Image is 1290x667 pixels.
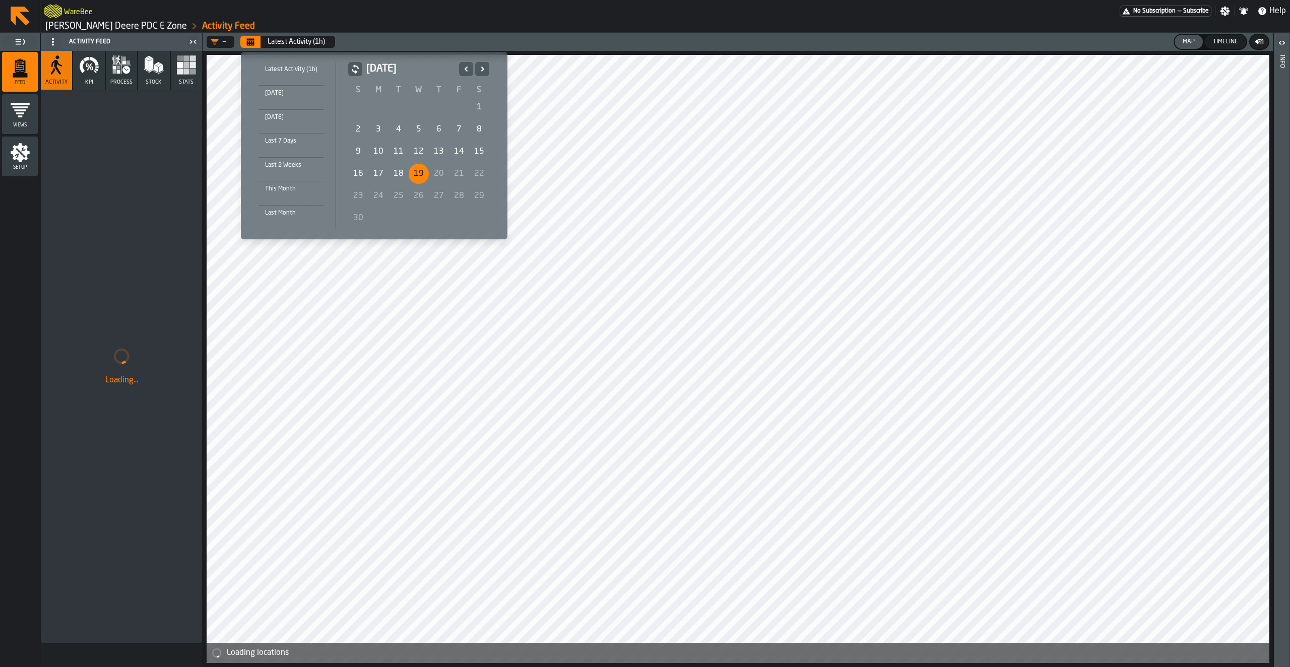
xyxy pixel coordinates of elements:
[449,119,469,140] div: Friday, November 7, 2025
[348,186,368,206] div: Sunday, November 23, 2025
[389,186,409,206] div: Tuesday, November 25, 2025
[429,142,449,162] div: Thursday, November 13, 2025
[429,186,449,206] div: 27
[348,62,362,76] button: button-
[348,164,368,184] div: Sunday, November 16, 2025
[469,186,489,206] div: Saturday, November 29, 2025
[409,164,429,184] div: Selected Date: Wednesday, November 19, 2025, Wednesday, November 19, 2025 selected, Last availabl...
[259,64,324,75] div: Latest Activity (1h)
[409,186,429,206] div: 26
[449,142,469,162] div: 14
[389,186,409,206] div: 25
[348,186,368,206] div: 23
[449,186,469,206] div: 28
[469,97,489,117] div: 1
[429,164,449,184] div: 20
[259,136,324,147] div: Last 7 Days
[409,164,429,184] div: 19
[429,119,449,140] div: 6
[389,119,409,140] div: 4
[429,119,449,140] div: Thursday, November 6, 2025
[368,186,389,206] div: Monday, November 24, 2025
[368,84,389,96] th: M
[389,119,409,140] div: Tuesday, November 4, 2025
[469,186,489,206] div: 29
[469,119,489,140] div: 8
[389,142,409,162] div: 11
[409,119,429,140] div: Wednesday, November 5, 2025
[368,142,389,162] div: Monday, November 10, 2025
[449,186,469,206] div: Friday, November 28, 2025
[259,112,324,123] div: [DATE]
[348,84,368,96] th: S
[259,160,324,171] div: Last 2 Weeks
[409,84,429,96] th: W
[368,186,389,206] div: 24
[249,60,499,231] div: Select date range Select date range
[429,186,449,206] div: Thursday, November 27, 2025
[368,164,389,184] div: 17
[348,142,368,162] div: Sunday, November 9, 2025
[389,164,409,184] div: Tuesday, November 18, 2025
[449,142,469,162] div: Friday, November 14, 2025
[469,164,489,184] div: Saturday, November 22, 2025
[366,62,455,76] h2: [DATE]
[429,142,449,162] div: 13
[449,84,469,96] th: F
[459,62,473,76] button: Previous
[449,119,469,140] div: 7
[469,84,489,96] th: S
[348,84,489,229] table: November 2025
[469,164,489,184] div: 22
[348,208,368,228] div: 30
[389,142,409,162] div: Tuesday, November 11, 2025
[469,119,489,140] div: Saturday, November 8, 2025
[259,183,324,194] div: This Month
[348,164,368,184] div: 16
[409,186,429,206] div: Wednesday, November 26, 2025
[348,142,368,162] div: 9
[429,164,449,184] div: Thursday, November 20, 2025
[409,142,429,162] div: Wednesday, November 12, 2025
[389,164,409,184] div: 18
[469,97,489,117] div: Saturday, November 1, 2025
[348,62,489,229] div: November 2025
[259,88,324,99] div: [DATE]
[429,84,449,96] th: T
[469,142,489,162] div: Saturday, November 15, 2025
[409,119,429,140] div: 5
[389,84,409,96] th: T
[348,119,368,140] div: 2
[409,142,429,162] div: 12
[469,142,489,162] div: 15
[348,208,368,228] div: Sunday, November 30, 2025
[368,142,389,162] div: 10
[348,119,368,140] div: Sunday, November 2, 2025
[368,164,389,184] div: Monday, November 17, 2025
[259,208,324,219] div: Last Month
[368,119,389,140] div: Monday, November 3, 2025
[449,164,469,184] div: 21
[449,164,469,184] div: Friday, November 21, 2025
[475,62,489,76] button: Next
[368,119,389,140] div: 3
